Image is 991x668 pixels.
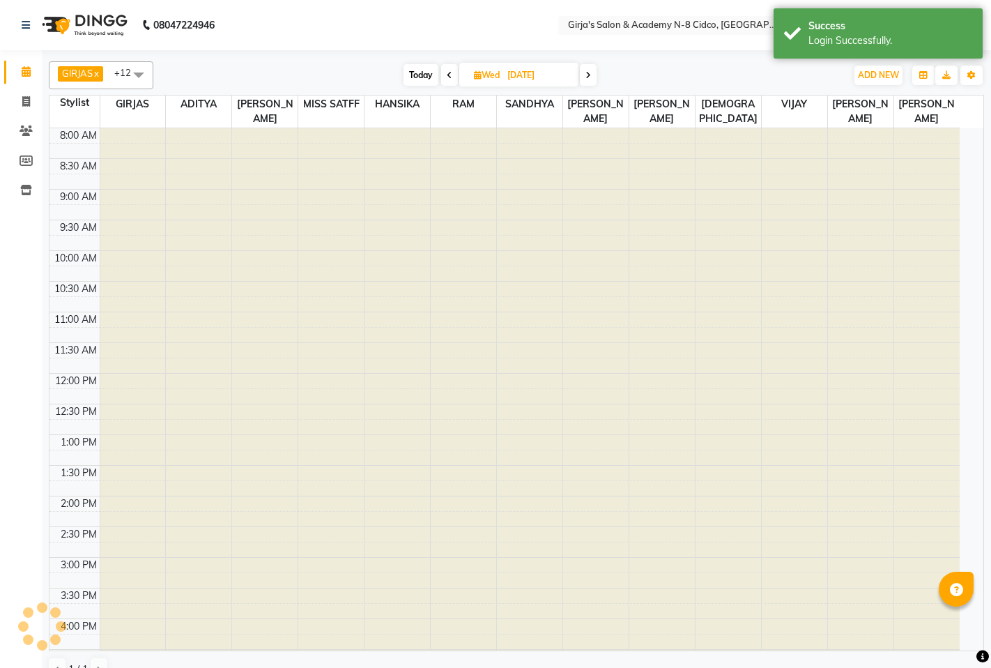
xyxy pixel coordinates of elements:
b: 08047224946 [153,6,215,45]
span: +12 [114,67,141,78]
span: [PERSON_NAME] [232,96,298,128]
a: x [93,68,99,79]
span: SANDHYA [497,96,562,113]
div: 10:30 AM [52,282,100,296]
div: 1:00 PM [58,435,100,450]
span: HANSIKA [364,96,430,113]
span: VIJAY [762,96,827,113]
span: [PERSON_NAME] [629,96,695,128]
div: 2:00 PM [58,496,100,511]
div: 4:00 PM [58,619,100,634]
button: ADD NEW [854,66,902,85]
img: logo [36,6,131,45]
span: ADITYA [166,96,231,113]
div: 11:30 AM [52,343,100,358]
span: RAM [431,96,496,113]
div: 10:00 AM [52,251,100,266]
span: [PERSON_NAME] [894,96,960,128]
div: 12:30 PM [52,404,100,419]
input: 2025-09-03 [503,65,573,86]
span: [PERSON_NAME] [828,96,893,128]
div: 9:30 AM [57,220,100,235]
div: 4:30 PM [58,650,100,665]
div: 1:30 PM [58,466,100,480]
div: Success [808,19,972,33]
div: Stylist [49,96,100,110]
span: GIRJAS [62,68,93,79]
div: 12:00 PM [52,374,100,388]
div: 8:30 AM [57,159,100,174]
div: 9:00 AM [57,190,100,204]
div: Login Successfully. [808,33,972,48]
span: GIRJAS [100,96,166,113]
span: MISS SATFF [298,96,364,113]
span: Wed [470,70,503,80]
div: 3:30 PM [58,589,100,603]
div: 11:00 AM [52,312,100,327]
span: [PERSON_NAME] [563,96,629,128]
span: ADD NEW [858,70,899,80]
span: Today [404,64,438,86]
span: [DEMOGRAPHIC_DATA] [696,96,761,128]
div: 2:30 PM [58,527,100,542]
div: 8:00 AM [57,128,100,143]
div: 3:00 PM [58,558,100,572]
